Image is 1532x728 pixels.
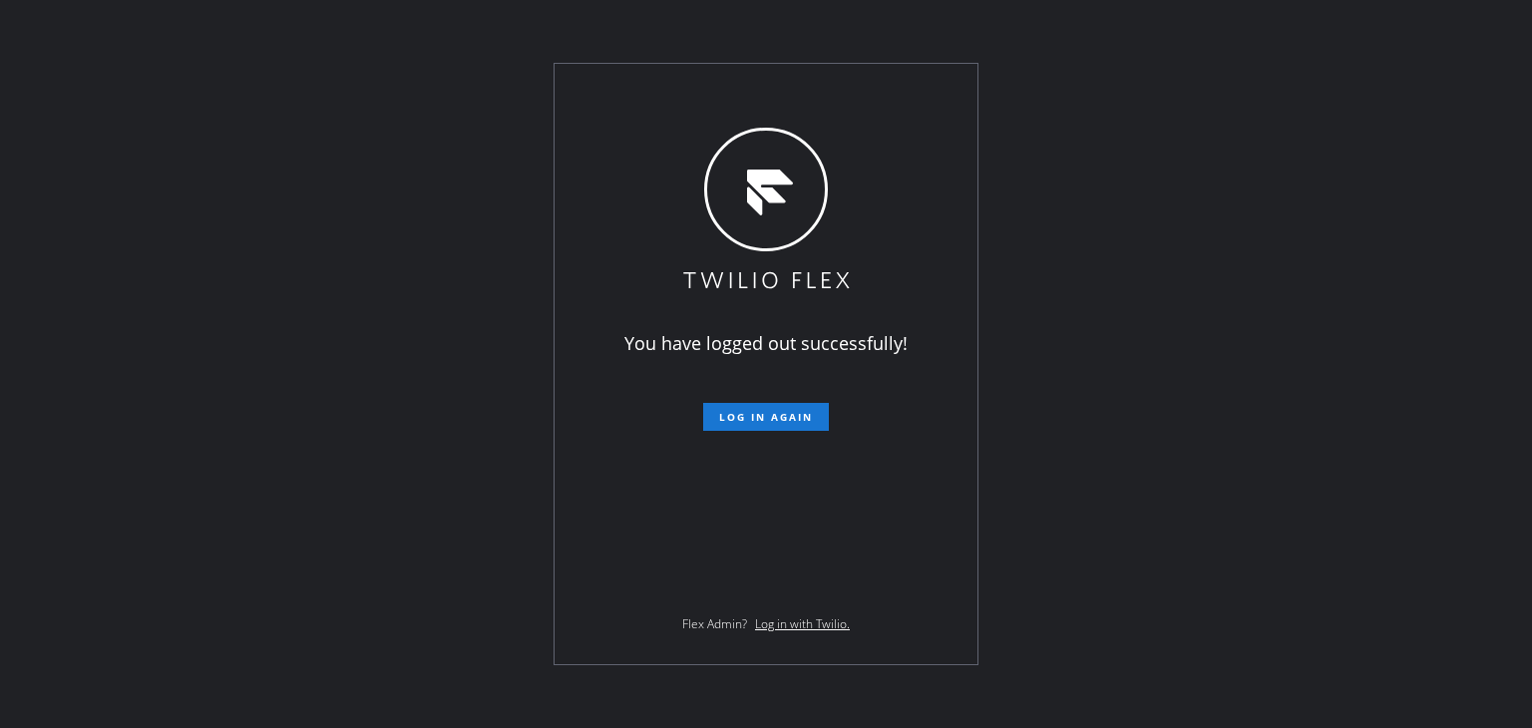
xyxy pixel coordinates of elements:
[682,615,747,632] span: Flex Admin?
[624,331,908,355] span: You have logged out successfully!
[703,403,829,431] button: Log in again
[755,615,850,632] a: Log in with Twilio.
[719,410,813,424] span: Log in again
